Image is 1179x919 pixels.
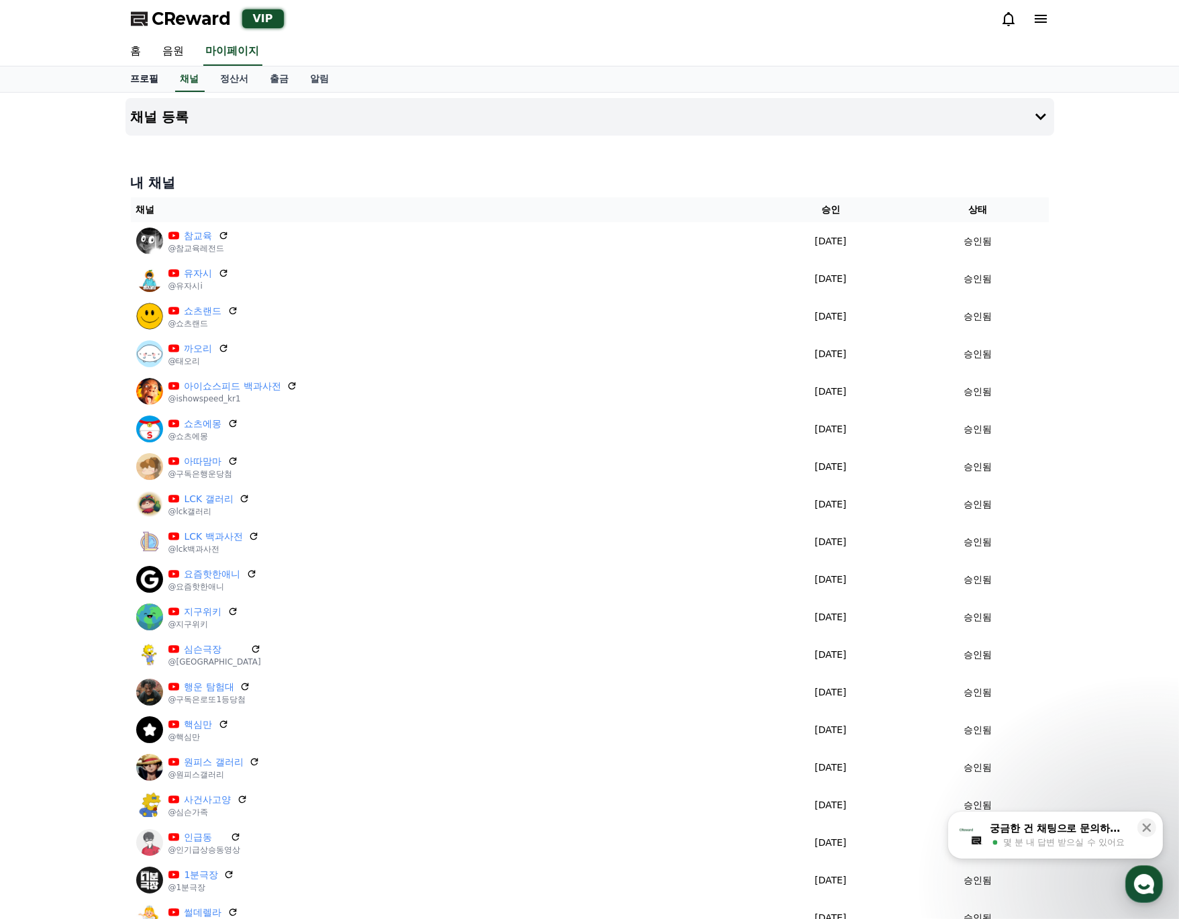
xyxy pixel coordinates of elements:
[185,868,219,882] a: 1분극장
[759,873,902,887] p: [DATE]
[185,304,222,318] a: 쇼츠랜드
[136,754,163,781] img: 원피스 갤러리
[210,66,260,92] a: 정산서
[168,657,261,667] p: @[GEOGRAPHIC_DATA]
[136,791,163,818] img: 사건사고양
[168,807,248,818] p: @심슨가족
[759,272,902,286] p: [DATE]
[168,619,238,630] p: @지구위키
[759,798,902,812] p: [DATE]
[300,66,340,92] a: 알림
[964,234,992,248] p: 승인됨
[759,422,902,436] p: [DATE]
[185,793,232,807] a: 사건사고양
[136,716,163,743] img: 핵심만
[964,873,992,887] p: 승인됨
[759,761,902,775] p: [DATE]
[185,454,222,469] a: 아따맘마
[136,679,163,706] img: 행운 탐험대
[168,243,229,254] p: @참교육레전드
[136,566,163,593] img: 요즘핫한애니
[136,416,163,442] img: 쇼츠에몽
[759,309,902,324] p: [DATE]
[759,460,902,474] p: [DATE]
[136,453,163,480] img: 아따맘마
[168,844,241,855] p: @인기급상승동영상
[168,431,238,442] p: @쇼츠에몽
[136,303,163,330] img: 쇼츠랜드
[185,830,225,844] a: 인급동
[168,732,229,742] p: @핵심만
[136,641,163,668] img: 심슨극장
[260,66,300,92] a: 출금
[89,426,173,459] a: 대화
[168,318,238,329] p: @쇼츠랜드
[173,426,258,459] a: 설정
[131,8,232,30] a: CReward
[120,38,152,66] a: 홈
[168,469,238,479] p: @구독은행운당첨
[907,197,1048,222] th: 상태
[759,685,902,699] p: [DATE]
[759,573,902,587] p: [DATE]
[185,267,213,281] a: 유자시
[125,98,1054,136] button: 채널 등록
[759,535,902,549] p: [DATE]
[759,347,902,361] p: [DATE]
[964,761,992,775] p: 승인됨
[185,530,243,544] a: LCK 백과사전
[168,506,250,517] p: @lck갤러리
[136,867,163,893] img: 1분극장
[136,603,163,630] img: 지구위키
[168,882,235,893] p: @1분극장
[964,610,992,624] p: 승인됨
[759,497,902,512] p: [DATE]
[168,769,260,780] p: @원피스갤러리
[131,197,754,222] th: 채널
[964,535,992,549] p: 승인됨
[964,460,992,474] p: 승인됨
[42,446,50,456] span: 홈
[136,829,163,856] img: 인급동
[175,66,205,92] a: 채널
[185,718,213,732] a: 핵심만
[185,755,244,769] a: 원피스 갤러리
[964,309,992,324] p: 승인됨
[185,342,213,356] a: 까오리
[759,234,902,248] p: [DATE]
[168,581,257,592] p: @요즘핫한애니
[136,340,163,367] img: 까오리
[168,281,229,291] p: @유자시i
[120,66,170,92] a: 프로필
[168,393,297,404] p: @ishowspeed_kr1
[964,385,992,399] p: 승인됨
[964,685,992,699] p: 승인됨
[964,497,992,512] p: 승인됨
[131,173,1049,192] h4: 내 채널
[759,648,902,662] p: [DATE]
[203,38,262,66] a: 마이페이지
[964,723,992,737] p: 승인됨
[136,378,163,405] img: 아이쇼스피드 백과사전
[964,798,992,812] p: 승인됨
[185,567,241,581] a: 요즘핫한애니
[152,8,232,30] span: CReward
[152,38,195,66] a: 음원
[964,347,992,361] p: 승인됨
[759,723,902,737] p: [DATE]
[185,680,234,694] a: 행운 탐험대
[168,356,229,367] p: @태오리
[185,605,222,619] a: 지구위키
[4,426,89,459] a: 홈
[123,446,139,457] span: 대화
[242,9,284,28] div: VIP
[207,446,223,456] span: 설정
[759,610,902,624] p: [DATE]
[185,417,222,431] a: 쇼츠에몽
[136,528,163,555] img: LCK 백과사전
[185,379,281,393] a: 아이쇼스피드 백과사전
[168,544,259,554] p: @lck백과사전
[136,265,163,292] img: 유자시
[185,492,234,506] a: LCK 갤러리
[759,385,902,399] p: [DATE]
